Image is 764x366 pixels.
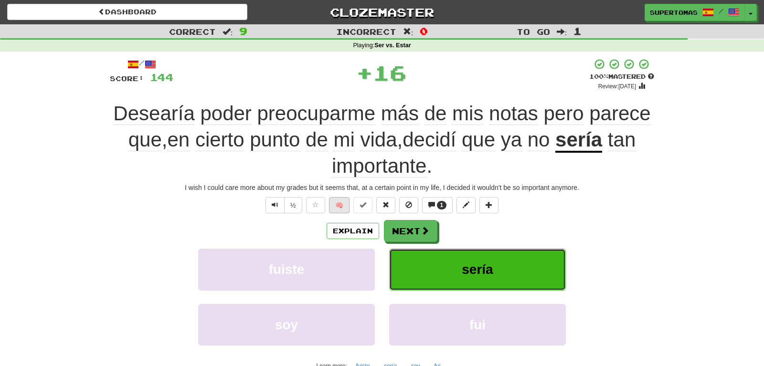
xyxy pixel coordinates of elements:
div: I wish I could care more about my grades but it seems that, at a certain point in my life, I deci... [110,183,654,192]
button: 1 [422,197,453,213]
span: mi [333,128,354,151]
span: 100 % [589,73,608,80]
strong: Ser vs. Estar [374,42,411,49]
button: fui [389,304,566,345]
span: To go [517,27,550,36]
span: notas [489,102,538,125]
span: de [424,102,447,125]
span: que [128,128,162,151]
button: Next [384,220,437,242]
span: fui [469,317,486,332]
button: Edit sentence (alt+d) [456,197,476,213]
span: + [356,58,373,87]
span: cierto [195,128,244,151]
button: Favorite sentence (alt+f) [306,197,325,213]
a: Clozemaster [262,4,502,21]
span: soy [275,317,298,332]
a: Dashboard [7,4,247,20]
a: SuperTomas / [645,4,745,21]
span: / [719,8,723,14]
span: . [332,128,636,178]
span: poder [200,102,251,125]
span: en [168,128,190,151]
span: tan [608,128,636,151]
button: Play sentence audio (ctl+space) [265,197,285,213]
span: 9 [239,25,247,37]
button: Ignore sentence (alt+i) [399,197,418,213]
button: Reset to 0% Mastered (alt+r) [376,197,395,213]
span: mis [452,102,483,125]
span: SuperTomas [650,8,698,17]
span: decidí [403,128,456,151]
span: que [462,128,495,151]
span: Incorrect [336,27,396,36]
span: 144 [150,71,173,83]
span: fuiste [269,262,305,277]
span: de [306,128,328,151]
span: 1 [440,202,444,209]
button: 🧠 [329,197,350,213]
span: 1 [573,25,582,37]
span: 0 [420,25,428,37]
span: ya [501,128,522,151]
span: parece [589,102,650,125]
span: Desearía [113,102,194,125]
div: / [110,58,173,70]
button: Set this sentence to 100% Mastered (alt+m) [353,197,372,213]
span: , , [113,102,650,151]
span: : [557,28,567,36]
span: 16 [373,61,406,84]
span: vida [360,128,397,151]
span: Score: [110,74,144,83]
button: ½ [284,197,302,213]
span: : [223,28,233,36]
u: sería [555,128,602,153]
span: pero [544,102,584,125]
span: importante [332,155,426,178]
span: no [528,128,550,151]
span: preocuparme [257,102,375,125]
button: fuiste [198,249,375,290]
button: sería [389,249,566,290]
span: : [403,28,414,36]
div: Mastered [589,73,654,81]
span: Correct [169,27,216,36]
span: más [381,102,419,125]
span: sería [462,262,493,277]
button: Add to collection (alt+a) [479,197,499,213]
div: Text-to-speech controls [264,197,302,213]
span: punto [250,128,300,151]
small: Review: [DATE] [598,83,637,90]
button: soy [198,304,375,345]
button: Explain [327,223,379,239]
